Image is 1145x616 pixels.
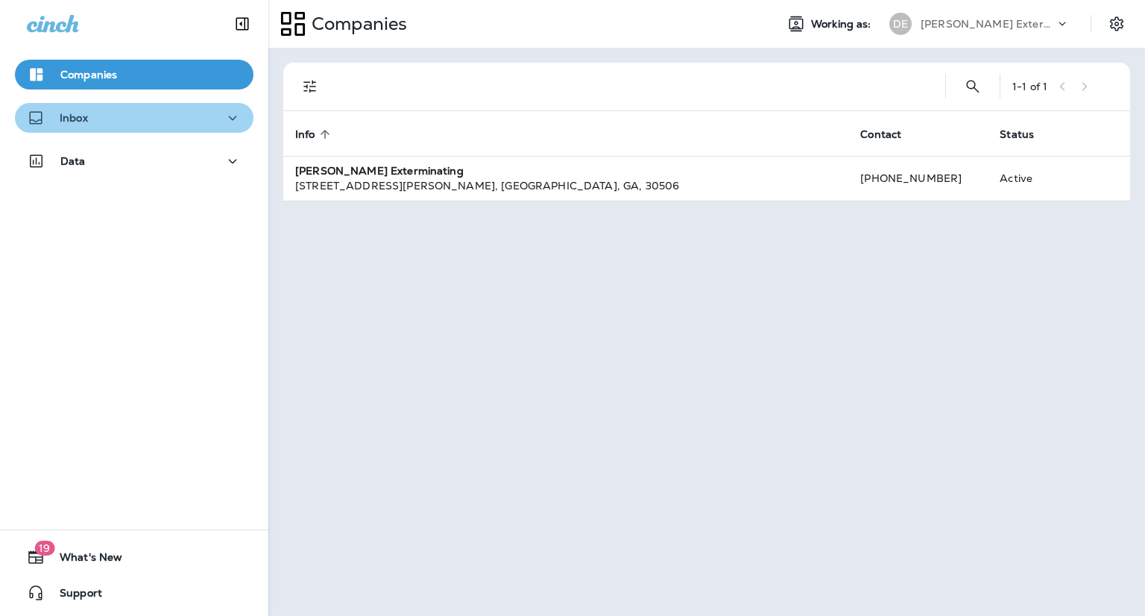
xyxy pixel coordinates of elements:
td: Active [988,156,1073,201]
span: Info [295,128,315,141]
div: [STREET_ADDRESS][PERSON_NAME] , [GEOGRAPHIC_DATA] , GA , 30506 [295,178,836,193]
span: Support [45,587,102,605]
span: Contact [860,128,921,141]
div: 1 - 1 of 1 [1012,81,1047,92]
button: Collapse Sidebar [221,9,263,39]
span: Contact [860,128,901,141]
button: Inbox [15,103,253,133]
span: 19 [34,541,54,556]
button: 19What's New [15,542,253,572]
p: Companies [60,69,117,81]
strong: [PERSON_NAME] Exterminating [295,164,464,177]
p: Inbox [60,112,88,124]
button: Search Companies [958,72,988,101]
button: Companies [15,60,253,89]
button: Support [15,578,253,608]
span: What's New [45,551,122,569]
p: [PERSON_NAME] Exterminating [921,18,1055,30]
button: Settings [1103,10,1130,37]
span: Status [1000,128,1053,141]
button: Filters [295,72,325,101]
td: [PHONE_NUMBER] [848,156,988,201]
span: Working as: [811,18,874,31]
span: Status [1000,128,1034,141]
p: Companies [306,13,407,35]
span: Info [295,128,335,141]
p: Data [60,155,86,167]
button: Data [15,146,253,176]
div: DE [889,13,912,35]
